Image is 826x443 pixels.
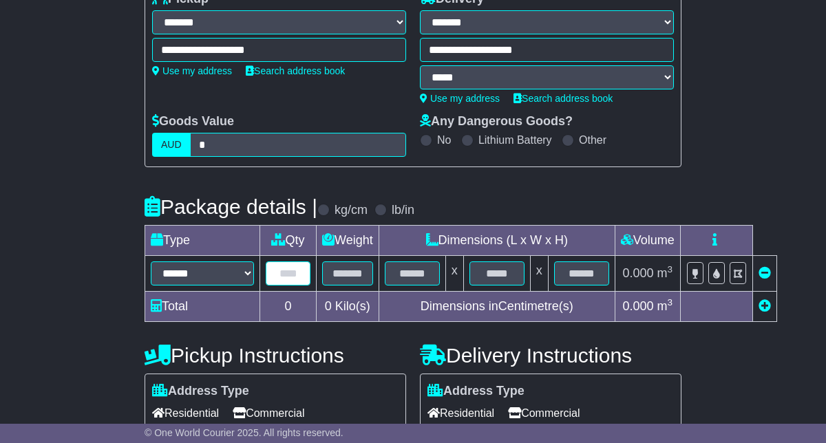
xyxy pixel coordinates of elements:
[152,114,234,129] label: Goods Value
[379,292,615,322] td: Dimensions in Centimetre(s)
[152,402,219,424] span: Residential
[246,65,345,76] a: Search address book
[579,133,606,147] label: Other
[420,114,573,129] label: Any Dangerous Goods?
[427,402,494,424] span: Residential
[317,292,379,322] td: Kilo(s)
[478,133,552,147] label: Lithium Battery
[335,203,368,218] label: kg/cm
[260,292,317,322] td: 0
[392,203,414,218] label: lb/in
[657,299,673,313] span: m
[152,65,232,76] a: Use my address
[615,226,680,256] td: Volume
[420,344,681,367] h4: Delivery Instructions
[437,133,451,147] label: No
[759,266,771,280] a: Remove this item
[427,384,525,399] label: Address Type
[145,344,406,367] h4: Pickup Instructions
[668,297,673,307] sup: 3
[657,266,673,280] span: m
[513,93,613,104] a: Search address book
[445,256,463,292] td: x
[379,226,615,256] td: Dimensions (L x W x H)
[145,427,343,438] span: © One World Courier 2025. All rights reserved.
[508,402,580,424] span: Commercial
[145,226,260,256] td: Type
[152,133,191,157] label: AUD
[530,256,548,292] td: x
[152,384,249,399] label: Address Type
[668,264,673,274] sup: 3
[145,292,260,322] td: Total
[622,266,653,280] span: 0.000
[145,195,317,218] h4: Package details |
[260,226,317,256] td: Qty
[420,93,500,104] a: Use my address
[317,226,379,256] td: Weight
[759,299,771,313] a: Add new item
[233,402,304,424] span: Commercial
[622,299,653,313] span: 0.000
[325,299,332,313] span: 0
